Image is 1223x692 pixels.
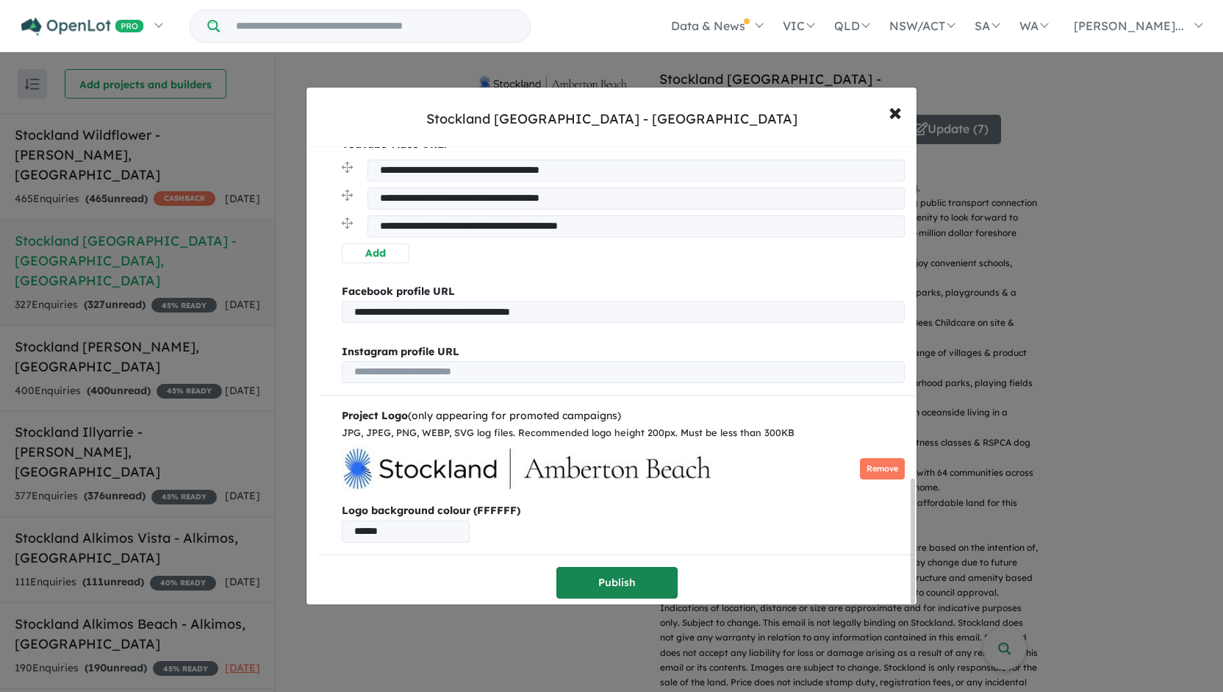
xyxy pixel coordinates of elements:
[426,110,797,129] div: Stockland [GEOGRAPHIC_DATA] - [GEOGRAPHIC_DATA]
[1074,18,1184,33] span: [PERSON_NAME]...
[556,567,678,599] button: Publish
[342,218,353,229] img: drag.svg
[860,458,905,479] button: Remove
[342,345,459,358] b: Instagram profile URL
[342,409,408,422] b: Project Logo
[342,190,353,201] img: drag.svg
[342,243,409,263] button: Add
[21,18,144,36] img: Openlot PRO Logo White
[342,425,905,441] div: JPG, JPEG, PNG, WEBP, SVG log files. Recommended logo height 200px. Must be less than 300KB
[342,407,905,425] div: (only appearing for promoted campaigns)
[223,10,527,42] input: Try estate name, suburb, builder or developer
[342,446,711,491] img: Amberton%20Beach%20Estate%20-%20Eglinton%20Logo_0.jpg
[342,162,353,173] img: drag.svg
[342,285,455,298] b: Facebook profile URL
[889,96,902,127] span: ×
[342,502,905,520] b: Logo background colour (FFFFFF)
